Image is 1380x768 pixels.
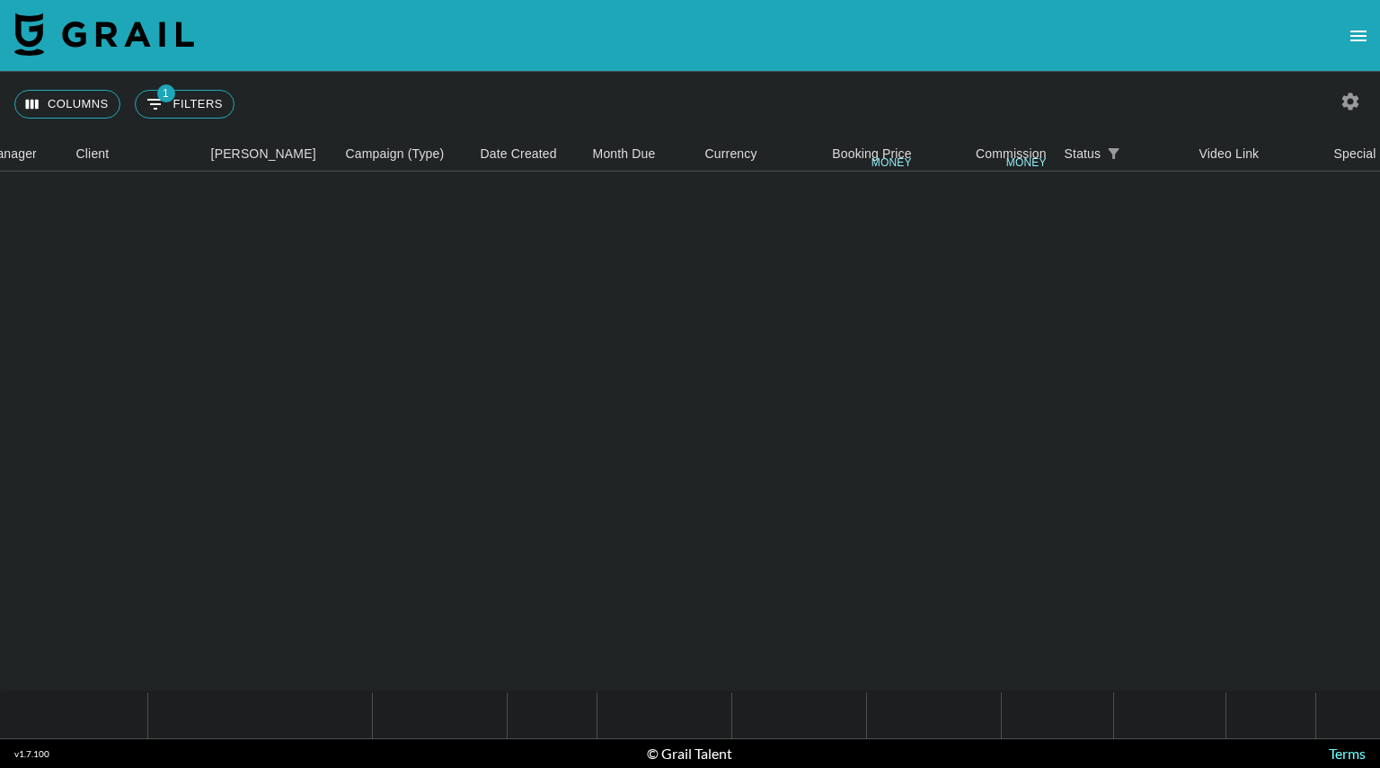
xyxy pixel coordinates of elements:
div: Date Created [472,137,584,172]
button: Select columns [14,90,120,119]
div: © Grail Talent [647,745,732,763]
div: Currency [696,137,786,172]
button: Show filters [1101,141,1126,166]
div: Campaign (Type) [337,137,472,172]
span: 1 [157,84,175,102]
div: money [1006,157,1047,168]
div: Currency [705,137,757,172]
button: open drawer [1340,18,1376,54]
div: 1 active filter [1101,141,1126,166]
div: v 1.7.100 [14,748,49,760]
div: Month Due [584,137,696,172]
div: Video Link [1199,137,1260,172]
button: Show filters [135,90,234,119]
button: Sort [1126,141,1151,166]
div: Campaign (Type) [346,137,445,172]
div: Status [1056,137,1190,172]
div: Booker [202,137,337,172]
div: Client [67,137,202,172]
div: [PERSON_NAME] [211,137,316,172]
div: Month Due [593,137,656,172]
img: Grail Talent [14,13,194,56]
div: Date Created [481,137,557,172]
div: Client [76,137,110,172]
div: Commission [976,137,1047,172]
div: Video Link [1190,137,1325,172]
a: Terms [1329,745,1366,762]
div: Status [1065,137,1101,172]
div: Booking Price [832,137,911,172]
div: money [871,157,912,168]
